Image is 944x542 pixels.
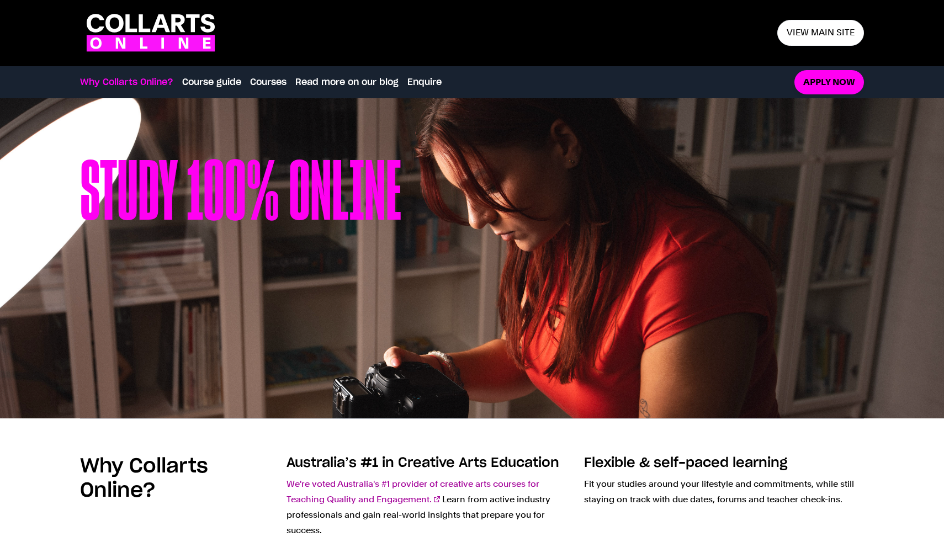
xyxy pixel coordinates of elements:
[80,153,401,363] h1: Study 100% online
[287,476,566,538] p: Learn from active industry professionals and gain real-world insights that prepare you for success.
[80,76,173,89] a: Why Collarts Online?
[250,76,287,89] a: Courses
[794,70,864,95] a: Apply now
[584,476,864,507] p: Fit your studies around your lifestyle and commitments, while still staying on track with due dat...
[584,454,864,472] h3: Flexible & self-paced learning
[295,76,399,89] a: Read more on our blog
[287,454,566,472] h3: Australia’s #1 in Creative Arts Education
[777,20,864,46] a: View main site
[80,454,273,503] h2: Why Collarts Online?
[182,76,241,89] a: Course guide
[407,76,442,89] a: Enquire
[287,479,539,504] a: We're voted Australia's #1 provider of creative arts courses for Teaching Quality and Engagement.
